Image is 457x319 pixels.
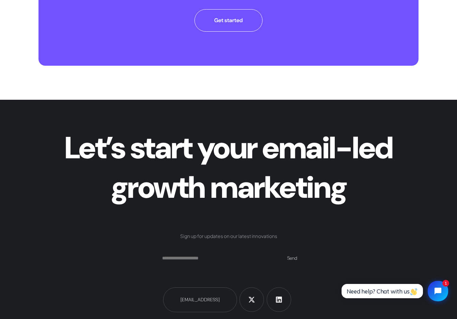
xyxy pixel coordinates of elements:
[38,169,419,206] h1: growth marketing
[180,233,277,240] p: Sign up for updates on our latest innovations
[163,287,237,312] a: [EMAIL_ADDRESS]
[283,249,302,268] button: Send
[335,275,454,307] iframe: Tidio Chat
[38,130,419,166] h1: Let’s start your email-led
[194,9,263,32] a: Get started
